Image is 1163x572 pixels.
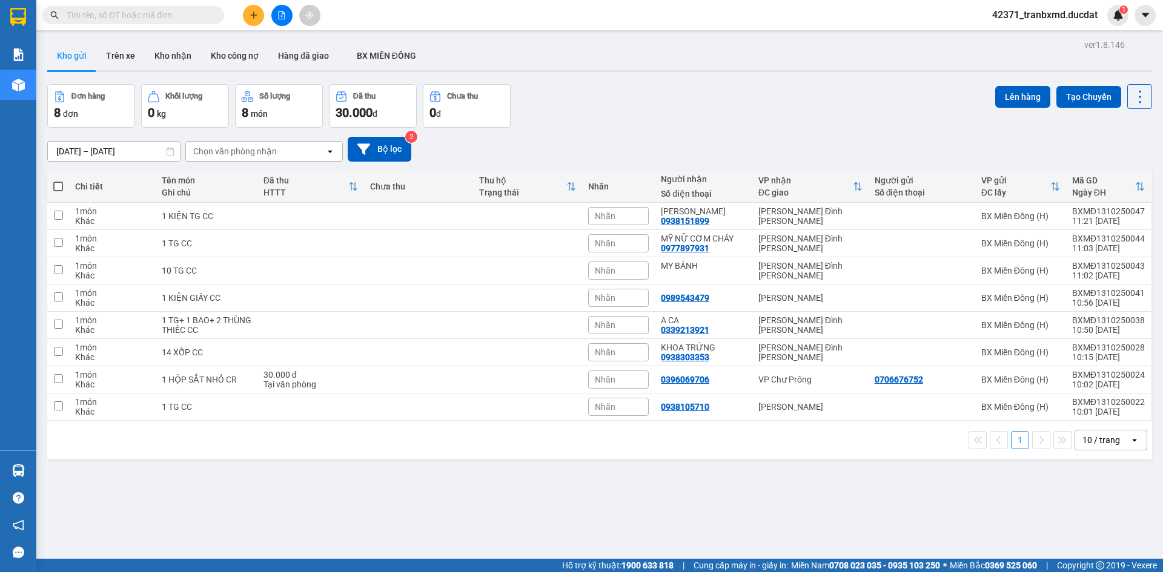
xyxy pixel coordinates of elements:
[661,402,709,412] div: 0938105710
[1066,171,1151,203] th: Toggle SortBy
[162,188,251,197] div: Ghi chú
[50,11,59,19] span: search
[1011,431,1029,449] button: 1
[162,293,251,303] div: 1 KIỆN GIẤY CC
[875,176,969,185] div: Người gửi
[1046,559,1048,572] span: |
[357,51,416,61] span: BX MIỀN ĐÔNG
[661,234,746,243] div: MỸ NỮ CƠM CHÁY
[242,105,248,120] span: 8
[75,343,149,352] div: 1 món
[75,315,149,325] div: 1 món
[1072,271,1145,280] div: 11:02 [DATE]
[758,261,863,280] div: [PERSON_NAME] Đình [PERSON_NAME]
[1072,206,1145,216] div: BXMĐ1310250047
[1072,343,1145,352] div: BXMĐ1310250028
[75,397,149,407] div: 1 món
[758,402,863,412] div: [PERSON_NAME]
[588,182,649,191] div: Nhãn
[373,109,377,119] span: đ
[75,261,149,271] div: 1 món
[758,293,863,303] div: [PERSON_NAME]
[1072,243,1145,253] div: 11:03 [DATE]
[162,375,251,384] div: 1 HỘP SẮT NHỎ CR
[758,343,863,362] div: [PERSON_NAME] Đình [PERSON_NAME]
[1140,10,1151,21] span: caret-down
[995,86,1050,108] button: Lên hàng
[277,11,286,19] span: file-add
[981,176,1050,185] div: VP gửi
[595,293,615,303] span: Nhãn
[661,206,746,216] div: ĐỨC DUY
[1072,298,1145,307] div: 10:56 [DATE]
[950,559,1037,572] span: Miền Bắc
[1072,176,1135,185] div: Mã GD
[75,325,149,335] div: Khác
[661,243,709,253] div: 0977897931
[661,189,746,199] div: Số điện thoại
[1072,352,1145,362] div: 10:15 [DATE]
[193,145,277,157] div: Chọn văn phòng nhận
[758,375,863,384] div: VP Chư Prông
[12,48,25,61] img: solution-icon
[75,206,149,216] div: 1 món
[370,182,467,191] div: Chưa thu
[758,206,863,226] div: [PERSON_NAME] Đình [PERSON_NAME]
[661,293,709,303] div: 0989543479
[325,146,335,156] svg: open
[752,171,869,203] th: Toggle SortBy
[981,402,1060,412] div: BX Miền Đông (H)
[263,176,348,185] div: Đã thu
[661,325,709,335] div: 0339213921
[661,216,709,226] div: 0938151899
[243,5,264,26] button: plus
[875,375,923,384] div: 0706676752
[47,84,135,128] button: Đơn hàng8đơn
[13,519,24,531] span: notification
[75,288,149,298] div: 1 món
[162,315,251,335] div: 1 TG+ 1 BAO+ 2 THÙNG THIẾC CC
[1072,407,1145,416] div: 10:01 [DATE]
[75,380,149,389] div: Khác
[1121,5,1125,14] span: 1
[758,315,863,335] div: [PERSON_NAME] Đình [PERSON_NAME]
[75,407,149,416] div: Khác
[75,352,149,362] div: Khác
[1084,38,1125,51] div: ver 1.8.146
[263,188,348,197] div: HTTT
[981,347,1060,357] div: BX Miền Đông (H)
[423,84,511,128] button: Chưa thu0đ
[479,176,566,185] div: Thu hộ
[13,492,24,504] span: question-circle
[683,559,684,572] span: |
[251,109,268,119] span: món
[54,105,61,120] span: 8
[1072,370,1145,380] div: BXMĐ1310250024
[1082,434,1120,446] div: 10 / trang
[162,211,251,221] div: 1 KIỆN TG CC
[12,464,25,477] img: warehouse-icon
[63,109,78,119] span: đơn
[473,171,582,203] th: Toggle SortBy
[263,370,358,380] div: 30.000 đ
[1072,397,1145,407] div: BXMĐ1310250022
[165,92,202,100] div: Khối lượng
[661,174,746,184] div: Người nhận
[758,188,853,197] div: ĐC giao
[250,11,258,19] span: plus
[661,343,746,352] div: KHOA TRỨNG
[141,84,229,128] button: Khối lượng0kg
[157,109,166,119] span: kg
[975,171,1066,203] th: Toggle SortBy
[447,92,478,100] div: Chưa thu
[235,84,323,128] button: Số lượng8món
[595,402,615,412] span: Nhãn
[162,266,251,275] div: 10 TG CC
[1072,188,1135,197] div: Ngày ĐH
[791,559,940,572] span: Miền Nam
[1072,216,1145,226] div: 11:21 [DATE]
[13,547,24,558] span: message
[348,137,411,162] button: Bộ lọc
[595,347,615,357] span: Nhãn
[981,293,1060,303] div: BX Miền Đông (H)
